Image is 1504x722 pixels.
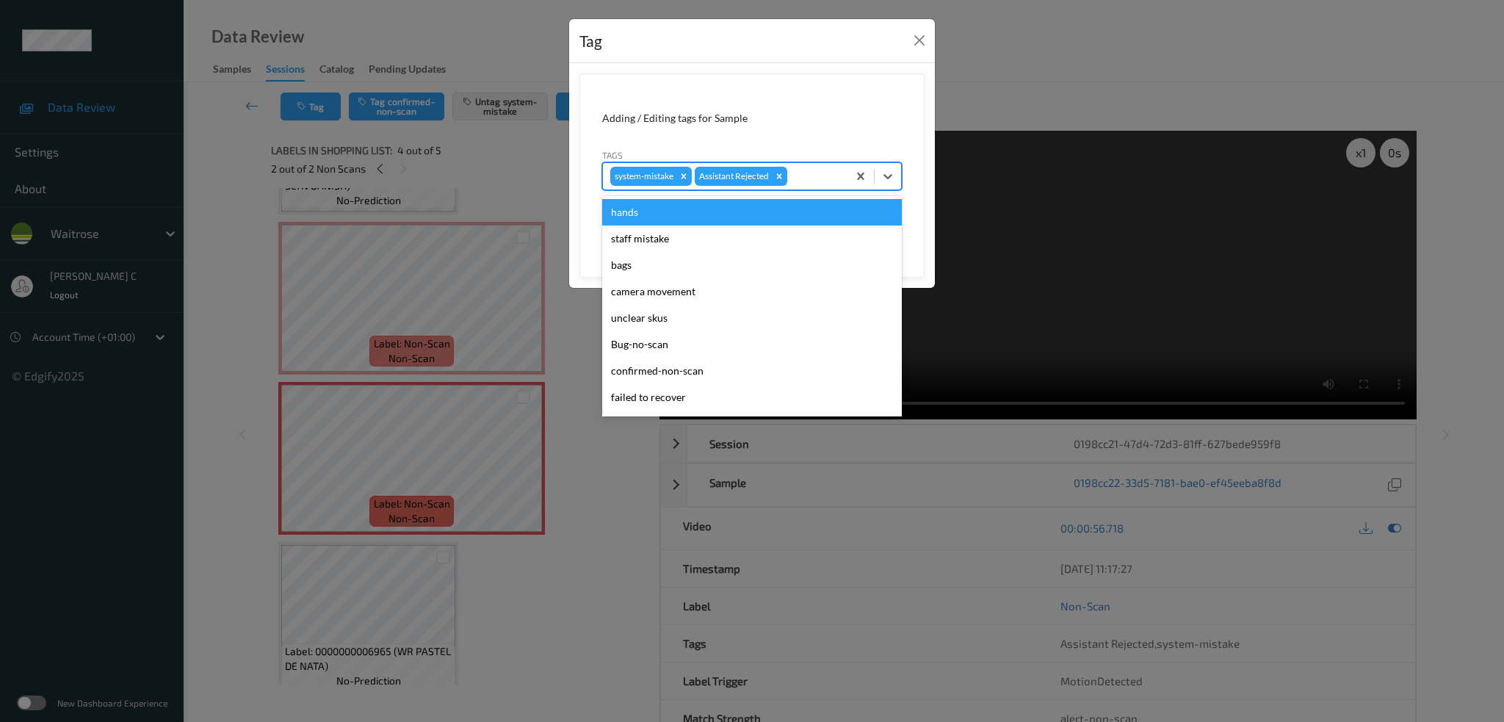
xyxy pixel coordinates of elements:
div: staff mistake [602,225,902,252]
div: Bug-no-scan [602,331,902,358]
button: Close [909,30,930,51]
div: product recovered [602,411,902,437]
div: Remove Assistant Rejected [771,167,787,186]
div: system-mistake [610,167,676,186]
div: Remove system-mistake [676,167,692,186]
div: failed to recover [602,384,902,411]
div: Tag [579,29,602,53]
div: bags [602,252,902,278]
div: Assistant Rejected [695,167,771,186]
div: hands [602,199,902,225]
div: Adding / Editing tags for Sample [602,111,902,126]
div: unclear skus [602,305,902,331]
div: confirmed-non-scan [602,358,902,384]
div: camera movement [602,278,902,305]
label: Tags [602,148,623,162]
